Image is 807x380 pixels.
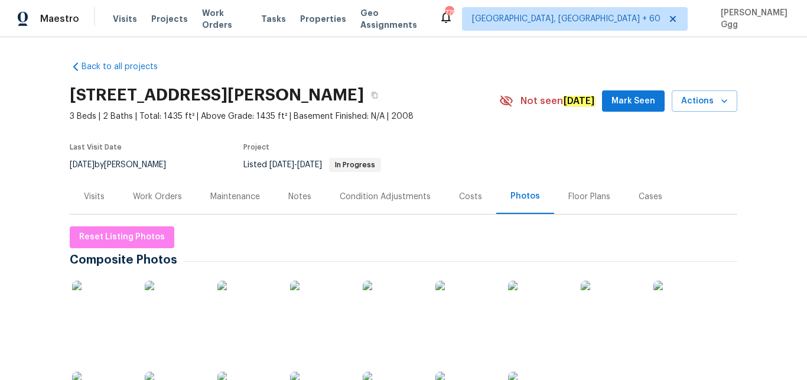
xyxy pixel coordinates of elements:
[340,191,431,203] div: Condition Adjustments
[364,85,385,106] button: Copy Address
[300,13,346,25] span: Properties
[243,161,381,169] span: Listed
[639,191,662,203] div: Cases
[70,161,95,169] span: [DATE]
[672,90,737,112] button: Actions
[269,161,294,169] span: [DATE]
[510,190,540,202] div: Photos
[360,7,425,31] span: Geo Assignments
[210,191,260,203] div: Maintenance
[70,89,364,101] h2: [STREET_ADDRESS][PERSON_NAME]
[113,13,137,25] span: Visits
[520,95,595,107] span: Not seen
[681,94,728,109] span: Actions
[330,161,380,168] span: In Progress
[297,161,322,169] span: [DATE]
[243,144,269,151] span: Project
[133,191,182,203] div: Work Orders
[70,111,499,122] span: 3 Beds | 2 Baths | Total: 1435 ft² | Above Grade: 1435 ft² | Basement Finished: N/A | 2008
[70,144,122,151] span: Last Visit Date
[84,191,105,203] div: Visits
[79,230,165,245] span: Reset Listing Photos
[288,191,311,203] div: Notes
[202,7,247,31] span: Work Orders
[568,191,610,203] div: Floor Plans
[151,13,188,25] span: Projects
[472,13,660,25] span: [GEOGRAPHIC_DATA], [GEOGRAPHIC_DATA] + 60
[611,94,655,109] span: Mark Seen
[70,254,183,266] span: Composite Photos
[269,161,322,169] span: -
[602,90,665,112] button: Mark Seen
[445,7,453,19] div: 779
[261,15,286,23] span: Tasks
[70,226,174,248] button: Reset Listing Photos
[716,7,789,31] span: [PERSON_NAME] Ggg
[459,191,482,203] div: Costs
[70,158,180,172] div: by [PERSON_NAME]
[40,13,79,25] span: Maestro
[70,61,183,73] a: Back to all projects
[563,96,595,106] em: [DATE]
